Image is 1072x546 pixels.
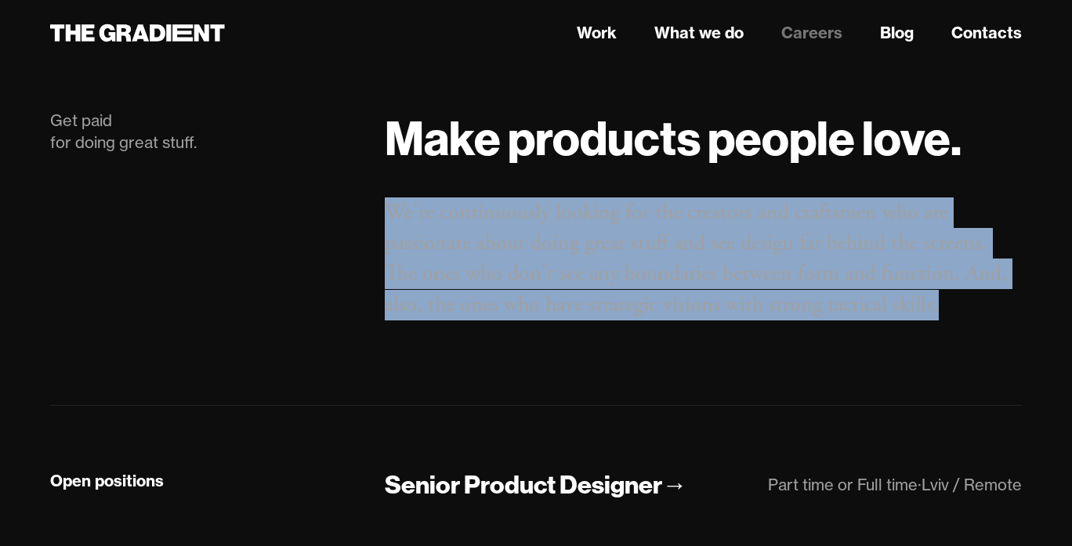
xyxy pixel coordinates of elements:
[951,21,1022,45] a: Contacts
[781,21,842,45] a: Careers
[918,475,922,494] div: ·
[50,471,164,490] strong: Open positions
[654,21,744,45] a: What we do
[662,468,687,501] div: →
[385,108,962,168] strong: Make products people love.
[922,475,1022,494] div: Lviv / Remote
[385,468,662,501] div: Senior Product Designer
[385,468,687,502] a: Senior Product Designer→
[880,21,914,45] a: Blog
[768,475,918,494] div: Part time or Full time
[385,197,1022,320] p: We're continuously looking for the creators and craftsmen who are passionate about doing great st...
[50,110,353,154] div: Get paid for doing great stuff.
[577,21,617,45] a: Work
